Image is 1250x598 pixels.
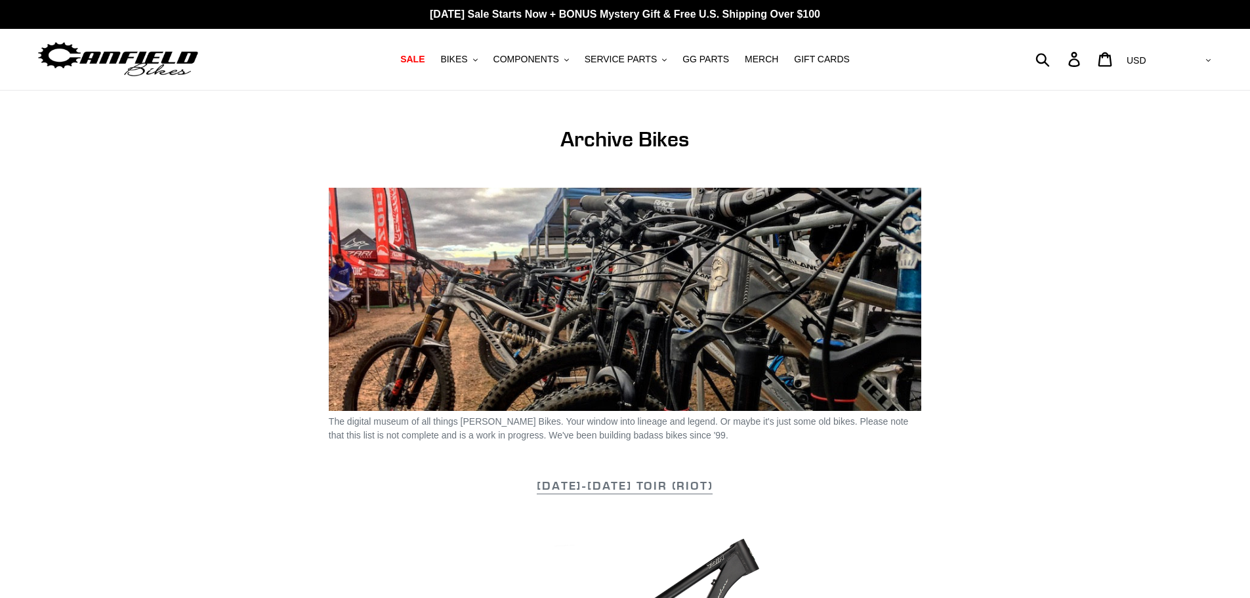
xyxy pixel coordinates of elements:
[676,51,736,68] a: GG PARTS
[329,127,921,152] h1: Archive Bikes
[738,51,785,68] a: MERCH
[36,39,200,80] img: Canfield Bikes
[394,51,431,68] a: SALE
[440,54,467,65] span: BIKES
[487,51,575,68] button: COMPONENTS
[329,415,921,442] p: The digital museum of all things [PERSON_NAME] Bikes. Your window into lineage and legend. Or may...
[585,54,657,65] span: SERVICE PARTS
[1043,45,1076,74] input: Search
[400,54,425,65] span: SALE
[794,54,850,65] span: GIFT CARDS
[682,54,729,65] span: GG PARTS
[329,188,921,411] img: Canfield-Bikes-Demo.jpg
[493,54,559,65] span: COMPONENTS
[578,51,673,68] button: SERVICE PARTS
[537,478,713,494] a: [DATE]-[DATE] Toir (Riot)
[434,51,484,68] button: BIKES
[745,54,778,65] span: MERCH
[787,51,856,68] a: GIFT CARDS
